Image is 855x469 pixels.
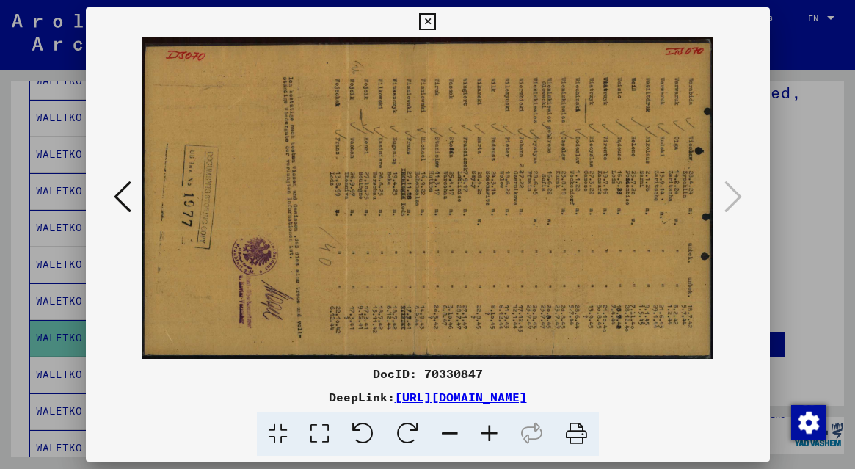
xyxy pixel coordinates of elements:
img: Change consent [791,405,826,440]
div: Change consent [790,404,826,440]
a: [URL][DOMAIN_NAME] [395,390,527,404]
img: 002.jpg [136,37,720,359]
div: DeepLink: [86,388,770,406]
div: DocID: 70330847 [86,365,770,382]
